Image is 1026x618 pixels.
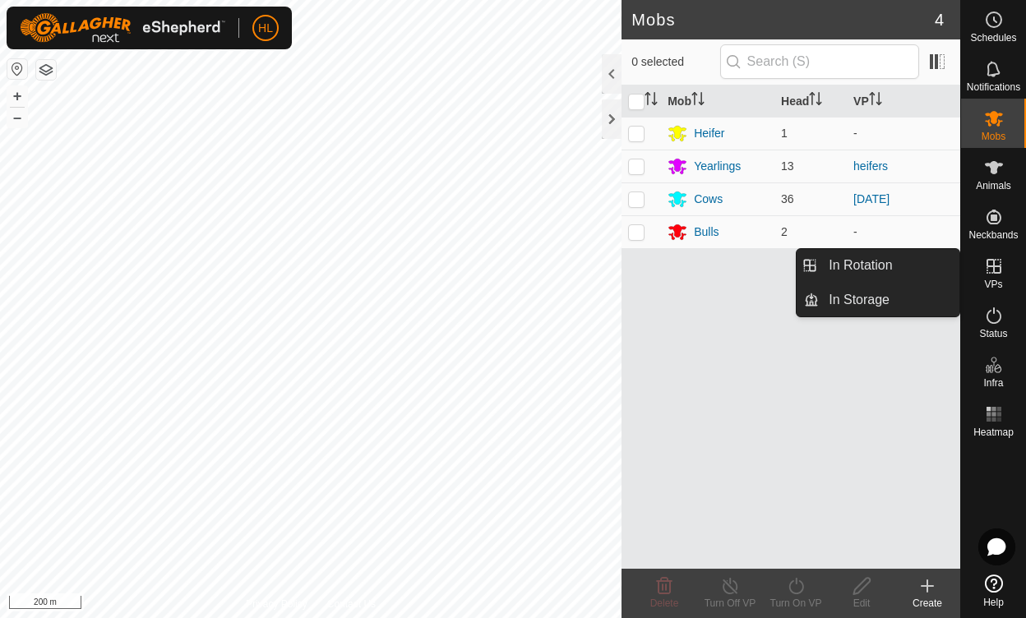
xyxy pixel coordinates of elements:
td: - [847,117,960,150]
span: 4 [935,7,944,32]
img: Gallagher Logo [20,13,225,43]
span: Notifications [967,82,1020,92]
span: In Rotation [829,256,892,275]
li: In Storage [797,284,959,316]
span: Help [983,597,1004,607]
span: Animals [976,181,1011,191]
span: Mobs [982,131,1005,141]
td: - [847,215,960,248]
span: Neckbands [968,230,1018,240]
button: – [7,108,27,127]
span: Delete [650,597,679,609]
span: 0 selected [631,53,719,71]
button: + [7,86,27,106]
p-sorticon: Activate to sort [691,95,705,108]
h2: Mobs [631,10,935,30]
button: Reset Map [7,59,27,79]
p-sorticon: Activate to sort [645,95,658,108]
span: 1 [781,127,788,140]
a: In Storage [819,284,959,316]
a: [DATE] [853,192,890,205]
a: In Rotation [819,249,959,282]
p-sorticon: Activate to sort [869,95,882,108]
li: In Rotation [797,249,959,282]
span: Status [979,329,1007,339]
div: Yearlings [694,158,741,175]
div: Cows [694,191,723,208]
th: Head [774,85,847,118]
p-sorticon: Activate to sort [809,95,822,108]
span: Infra [983,378,1003,388]
span: HL [258,20,273,37]
div: Turn On VP [763,596,829,611]
a: heifers [853,159,888,173]
span: 13 [781,159,794,173]
input: Search (S) [720,44,919,79]
div: Create [894,596,960,611]
span: VPs [984,279,1002,289]
div: Heifer [694,125,724,142]
div: Bulls [694,224,719,241]
span: Heatmap [973,427,1014,437]
div: Edit [829,596,894,611]
span: Schedules [970,33,1016,43]
span: 2 [781,225,788,238]
button: Map Layers [36,60,56,80]
a: Contact Us [327,597,376,611]
span: In Storage [829,290,890,310]
th: VP [847,85,960,118]
a: Help [961,568,1026,614]
th: Mob [661,85,774,118]
div: Turn Off VP [697,596,763,611]
span: 36 [781,192,794,205]
a: Privacy Policy [246,597,307,611]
